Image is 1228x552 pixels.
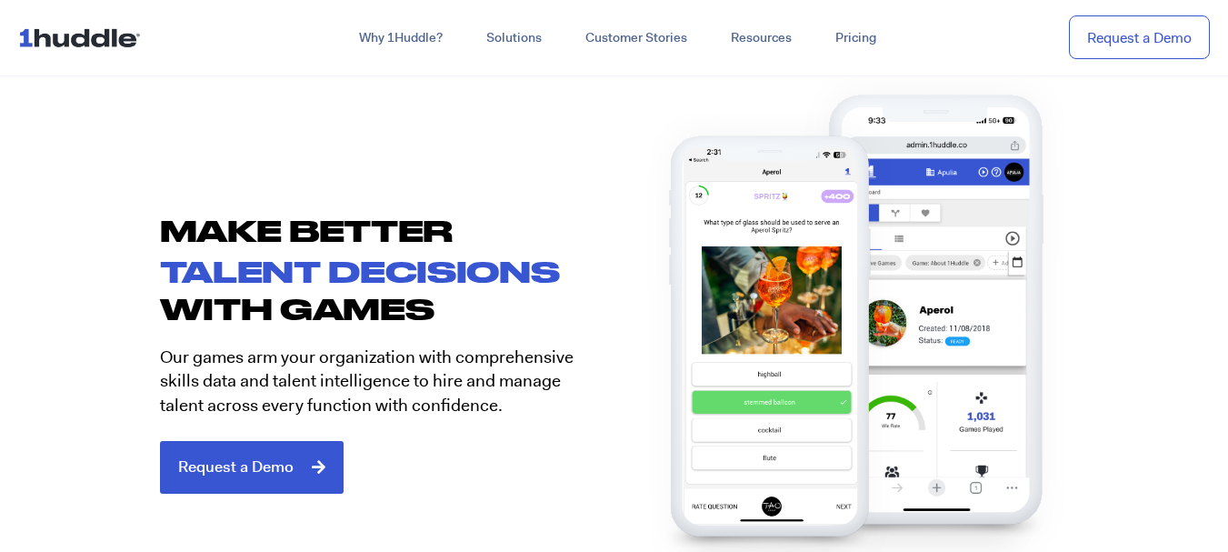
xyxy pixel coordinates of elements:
a: Resources [709,22,814,55]
h2: Make better [160,212,614,248]
a: Why 1Huddle? [337,22,464,55]
h2: with games [160,295,614,323]
a: Request a Demo [1069,15,1210,60]
a: Pricing [814,22,898,55]
h2: talent decisions [160,257,614,286]
a: Customer Stories [564,22,709,55]
img: ... [18,20,148,55]
span: Request a Demo [178,459,294,476]
p: Our games arm your organization with comprehensive skills data and talent intelligence to hire an... [160,346,601,418]
a: Solutions [464,22,564,55]
a: Request a Demo [160,441,344,494]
